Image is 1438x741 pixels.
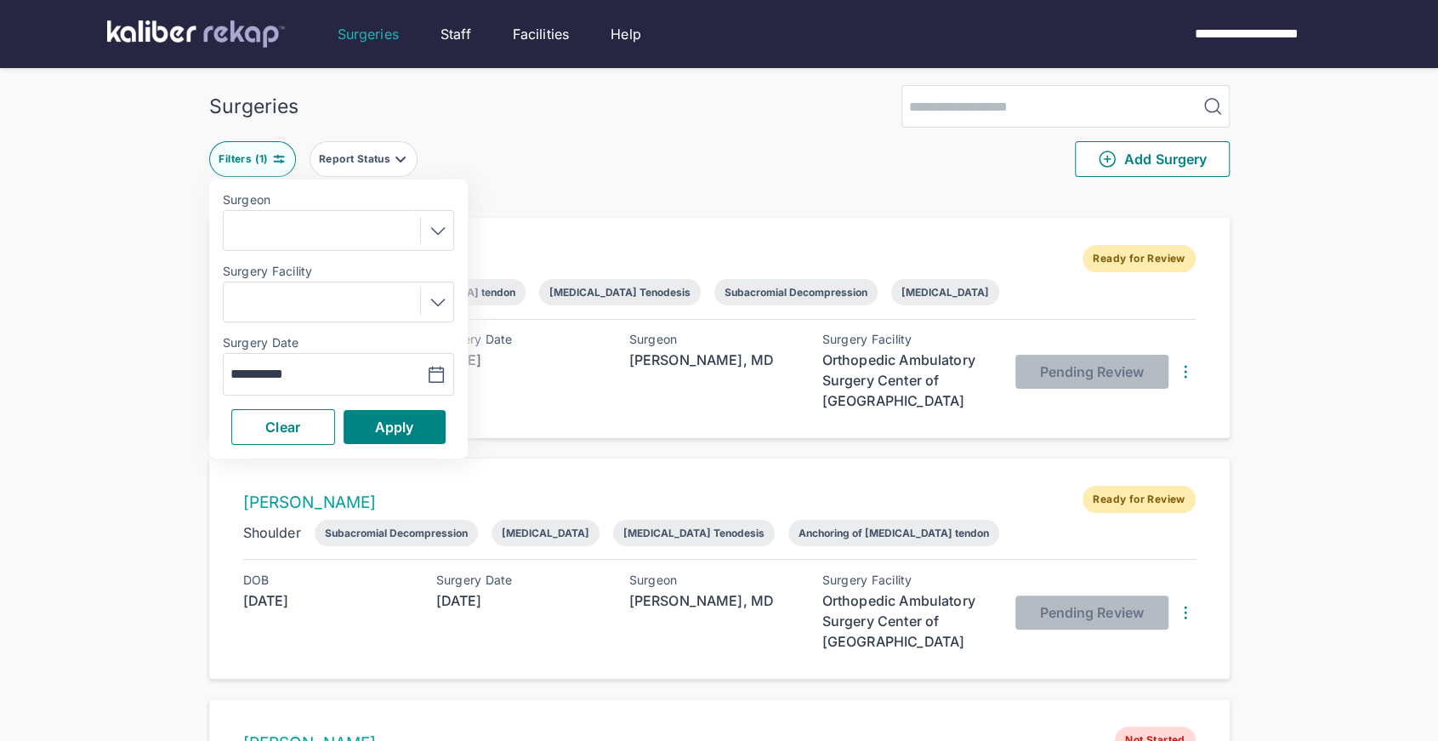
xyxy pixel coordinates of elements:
a: Surgeries [338,24,399,44]
div: Anchoring of [MEDICAL_DATA] tendon [799,527,989,539]
div: [MEDICAL_DATA] Tenodesis [549,286,691,299]
div: Surgeon [629,333,799,346]
div: [MEDICAL_DATA] [502,527,589,539]
span: Apply [375,419,414,436]
div: Surgery Facility [822,573,992,587]
div: Filters ( 1 ) [219,152,271,166]
div: 3 entries [209,191,1230,211]
a: [PERSON_NAME] [243,493,377,512]
div: [DATE] [436,350,606,370]
div: Surgeon [629,573,799,587]
label: Surgeon [223,193,454,207]
div: Shoulder [243,522,301,543]
div: Surgery Facility [822,333,992,346]
button: Pending Review [1015,596,1168,630]
img: DotsThreeVertical.31cb0eda.svg [1175,602,1196,623]
img: MagnifyingGlass.1dc66aab.svg [1202,96,1223,117]
img: filter-caret-down-grey.b3560631.svg [394,152,407,166]
button: Pending Review [1015,355,1168,389]
div: Report Status [319,152,394,166]
div: DOB [243,573,413,587]
a: Help [611,24,641,44]
div: Subacromial Decompression [725,286,867,299]
button: Filters (1) [209,141,296,177]
span: Clear [265,419,300,436]
img: PlusCircleGreen.5fd88d77.svg [1097,149,1117,169]
img: kaliber labs logo [107,20,285,48]
label: Surgery Facility [223,265,454,278]
span: Add Surgery [1097,149,1207,169]
img: faders-horizontal-teal.edb3eaa8.svg [272,152,286,166]
span: Pending Review [1039,363,1143,380]
button: Clear [231,409,335,445]
span: Ready for Review [1083,486,1195,513]
div: [MEDICAL_DATA] Tenodesis [623,527,764,539]
span: Pending Review [1039,604,1143,621]
button: Apply [344,410,446,444]
div: Orthopedic Ambulatory Surgery Center of [GEOGRAPHIC_DATA] [822,590,992,652]
a: Staff [440,24,471,44]
div: Surgeries [209,94,298,118]
img: DotsThreeVertical.31cb0eda.svg [1175,362,1196,382]
div: [PERSON_NAME], MD [629,350,799,370]
div: [DATE] [243,590,413,611]
a: Facilities [513,24,570,44]
div: [MEDICAL_DATA] [901,286,989,299]
div: [PERSON_NAME], MD [629,590,799,611]
span: Ready for Review [1083,245,1195,272]
button: Report Status [310,141,418,177]
button: Add Surgery [1075,141,1230,177]
div: [DATE] [436,590,606,611]
div: Surgery Date [436,573,606,587]
div: Orthopedic Ambulatory Surgery Center of [GEOGRAPHIC_DATA] [822,350,992,411]
div: Subacromial Decompression [325,527,468,539]
label: Surgery Date [223,336,454,350]
div: Surgery Date [436,333,606,346]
